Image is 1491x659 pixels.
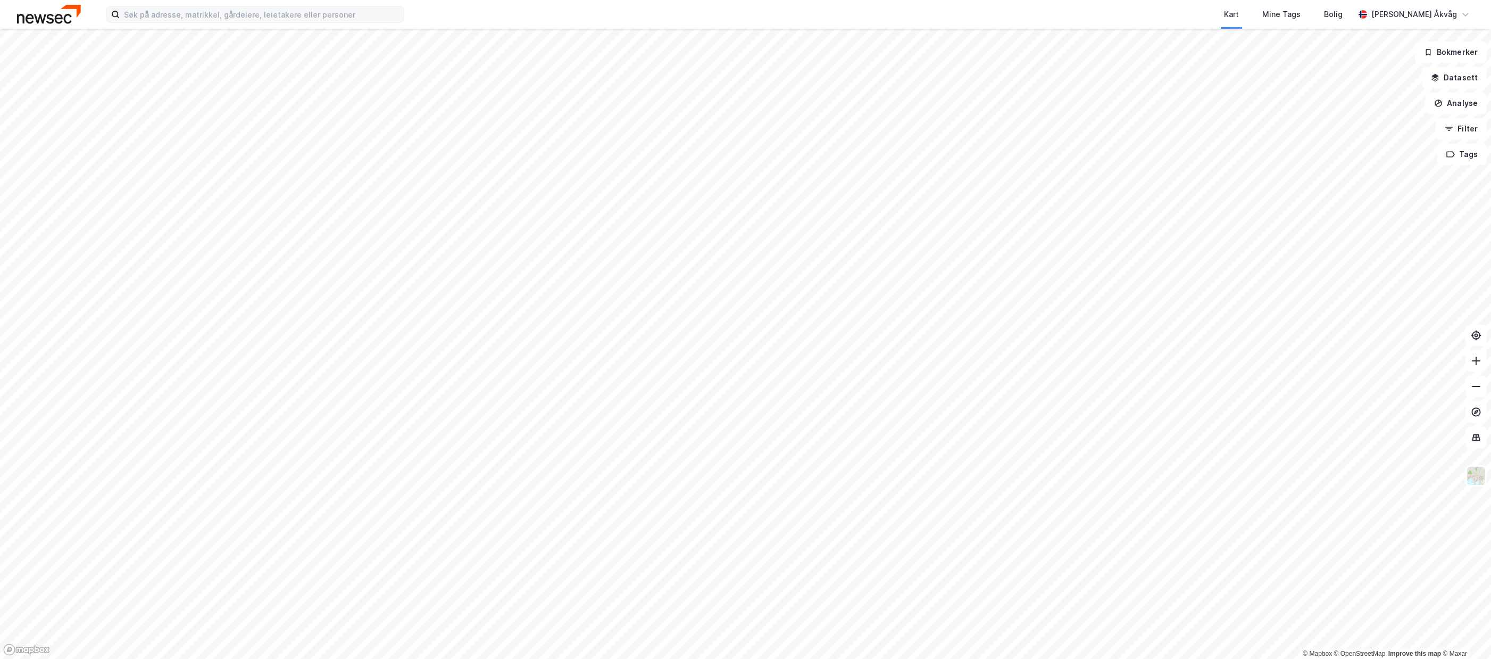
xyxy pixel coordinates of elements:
[1415,42,1487,63] button: Bokmerker
[1438,608,1491,659] div: Kontrollprogram for chat
[1466,466,1486,486] img: Z
[1436,118,1487,139] button: Filter
[17,5,81,23] img: newsec-logo.f6e21ccffca1b3a03d2d.png
[1303,650,1332,657] a: Mapbox
[1425,93,1487,114] button: Analyse
[1262,8,1301,21] div: Mine Tags
[1437,144,1487,165] button: Tags
[1224,8,1239,21] div: Kart
[1371,8,1457,21] div: [PERSON_NAME] Åkvåg
[1334,650,1386,657] a: OpenStreetMap
[120,6,404,22] input: Søk på adresse, matrikkel, gårdeiere, leietakere eller personer
[1388,650,1441,657] a: Improve this map
[3,644,50,656] a: Mapbox homepage
[1422,67,1487,88] button: Datasett
[1438,608,1491,659] iframe: Chat Widget
[1324,8,1343,21] div: Bolig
